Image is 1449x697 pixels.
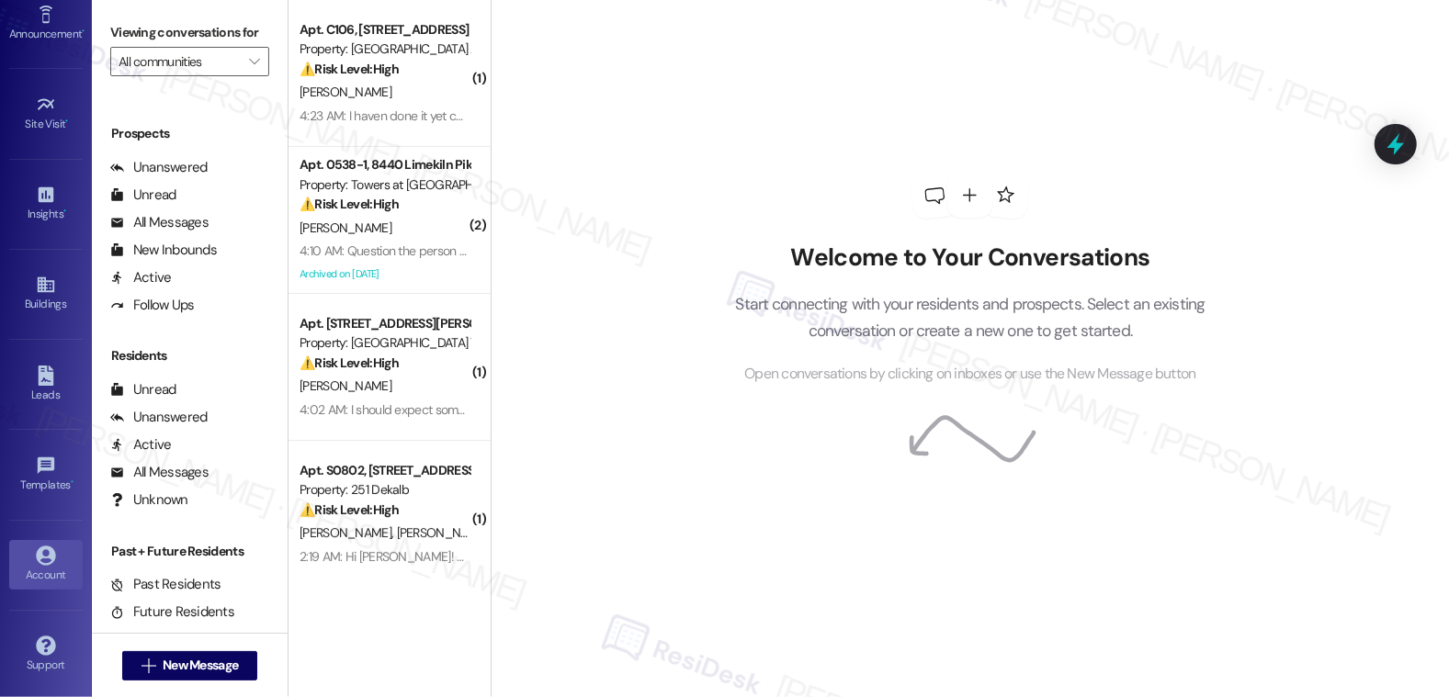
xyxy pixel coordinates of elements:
[300,501,399,518] strong: ⚠️ Risk Level: High
[110,435,172,455] div: Active
[300,20,470,39] div: Apt. C106, [STREET_ADDRESS]
[300,480,470,500] div: Property: 251 Dekalb
[708,291,1233,343] p: Start connecting with your residents and prospects. Select an existing conversation or create a n...
[110,602,234,622] div: Future Residents
[110,268,172,287] div: Active
[300,155,470,174] div: Apt. 0538-1, 8440 Limekiln Pike
[92,542,288,561] div: Past + Future Residents
[300,61,399,77] strong: ⚠️ Risk Level: High
[298,263,471,286] div: Archived on [DATE]
[9,360,83,410] a: Leads
[300,39,470,59] div: Property: [GEOGRAPHIC_DATA] Apts
[110,575,221,594] div: Past Residents
[82,25,85,38] span: •
[300,333,470,353] div: Property: [GEOGRAPHIC_DATA] Townhomes
[300,401,610,418] div: 4:02 AM: I should expect something in the next week or so
[249,54,259,69] i: 
[300,84,391,100] span: [PERSON_NAME]
[92,124,288,143] div: Prospects
[300,461,470,480] div: Apt. S0802, [STREET_ADDRESS]
[66,115,69,128] span: •
[9,630,83,680] a: Support
[300,314,470,333] div: Apt. [STREET_ADDRESS][PERSON_NAME]
[9,269,83,319] a: Buildings
[110,380,176,399] div: Unread
[110,213,209,232] div: All Messages
[9,89,83,139] a: Site Visit •
[110,296,195,315] div: Follow Ups
[300,377,391,394] span: [PERSON_NAME]
[300,354,399,371] strong: ⚠️ Risk Level: High
[300,175,470,195] div: Property: Towers at [GEOGRAPHIC_DATA]
[300,219,391,236] span: [PERSON_NAME]
[110,463,209,482] div: All Messages
[110,18,269,47] label: Viewing conversations for
[300,524,397,541] span: [PERSON_NAME]
[300,196,399,212] strong: ⚠️ Risk Level: High
[300,242,1268,259] div: 4:10 AM: Question the person who brought the refrigerator chipped a hole in my wall and damaged t...
[9,179,83,229] a: Insights •
[119,47,240,76] input: All communities
[110,408,208,427] div: Unanswered
[110,490,188,510] div: Unknown
[708,243,1233,273] h2: Welcome to Your Conversations
[9,540,83,590] a: Account
[396,524,605,541] span: [PERSON_NAME][GEOGRAPHIC_DATA]
[9,450,83,500] a: Templates •
[122,651,258,680] button: New Message
[110,241,217,260] div: New Inbounds
[71,476,74,489] span: •
[300,107,559,124] div: 4:23 AM: I haven done it yet currently still at work
[744,363,1195,386] span: Open conversations by clicking on inboxes or use the New Message button
[110,185,176,205] div: Unread
[110,158,208,177] div: Unanswered
[92,346,288,365] div: Residents
[63,205,66,218] span: •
